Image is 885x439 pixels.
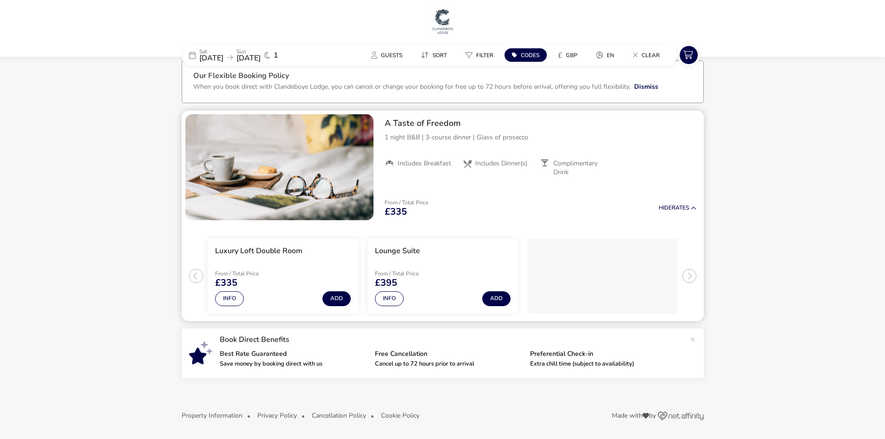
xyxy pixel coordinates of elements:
[193,72,692,82] h3: Our Flexible Booking Policy
[375,246,420,256] h3: Lounge Suite
[385,207,407,216] span: £335
[634,82,658,92] button: Dismiss
[375,361,523,367] p: Cancel up to 72 hours prior to arrival
[375,278,397,288] span: £395
[523,235,682,317] swiper-slide: 3 / 3
[385,200,428,205] p: From / Total Price
[398,159,451,168] span: Includes Breakfast
[482,291,511,306] button: Add
[274,52,278,59] span: 1
[530,361,678,367] p: Extra chill time (subject to availability)
[625,48,667,62] button: Clear
[475,159,527,168] span: Includes Dinner(s)
[553,159,611,176] span: Complimentary Drink
[551,48,585,62] button: £GBP
[257,412,297,419] button: Privacy Policy
[363,235,523,317] swiper-slide: 2 / 3
[220,336,685,343] p: Book Direct Benefits
[413,48,458,62] naf-pibe-menu-bar-item: Sort
[612,413,656,419] span: Made with by
[322,291,351,306] button: Add
[433,52,447,59] span: Sort
[589,48,622,62] button: en
[220,351,367,357] p: Best Rate Guaranteed
[607,52,614,59] span: en
[215,246,302,256] h3: Luxury Loft Double Room
[364,48,413,62] naf-pibe-menu-bar-item: Guests
[375,351,523,357] p: Free Cancellation
[215,278,237,288] span: £335
[182,412,243,419] button: Property Information
[505,48,551,62] naf-pibe-menu-bar-item: Codes
[375,291,404,306] button: Info
[182,44,321,66] div: Sat[DATE]Sun[DATE]1
[199,49,223,54] p: Sat
[566,52,577,59] span: GBP
[505,48,547,62] button: Codes
[215,291,244,306] button: Info
[215,271,281,276] p: From / Total Price
[458,48,505,62] naf-pibe-menu-bar-item: Filter
[236,53,261,63] span: [DATE]
[625,48,671,62] naf-pibe-menu-bar-item: Clear
[589,48,625,62] naf-pibe-menu-bar-item: en
[185,114,374,220] swiper-slide: 1 / 1
[375,271,441,276] p: From / Total Price
[203,235,363,317] swiper-slide: 1 / 3
[431,7,454,35] img: Main Website
[220,361,367,367] p: Save money by booking direct with us
[381,52,402,59] span: Guests
[521,52,539,59] span: Codes
[381,412,420,419] button: Cookie Policy
[193,82,630,91] p: When you book direct with Clandeboye Lodge, you can cancel or change your booking for free up to ...
[236,49,261,54] p: Sun
[476,52,493,59] span: Filter
[199,53,223,63] span: [DATE]
[385,118,696,129] h2: A Taste of Freedom
[530,351,678,357] p: Preferential Check-in
[642,52,660,59] span: Clear
[659,204,672,211] span: Hide
[364,48,410,62] button: Guests
[659,205,696,211] button: HideRates
[312,412,366,419] button: Cancellation Policy
[413,48,454,62] button: Sort
[385,132,696,142] p: 1 night B&B | 3-course dinner | Glass of prosecco
[458,48,501,62] button: Filter
[551,48,589,62] naf-pibe-menu-bar-item: £GBP
[377,111,704,184] div: A Taste of Freedom1 night B&B | 3-course dinner | Glass of proseccoIncludes BreakfastIncludes Din...
[558,51,562,60] i: £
